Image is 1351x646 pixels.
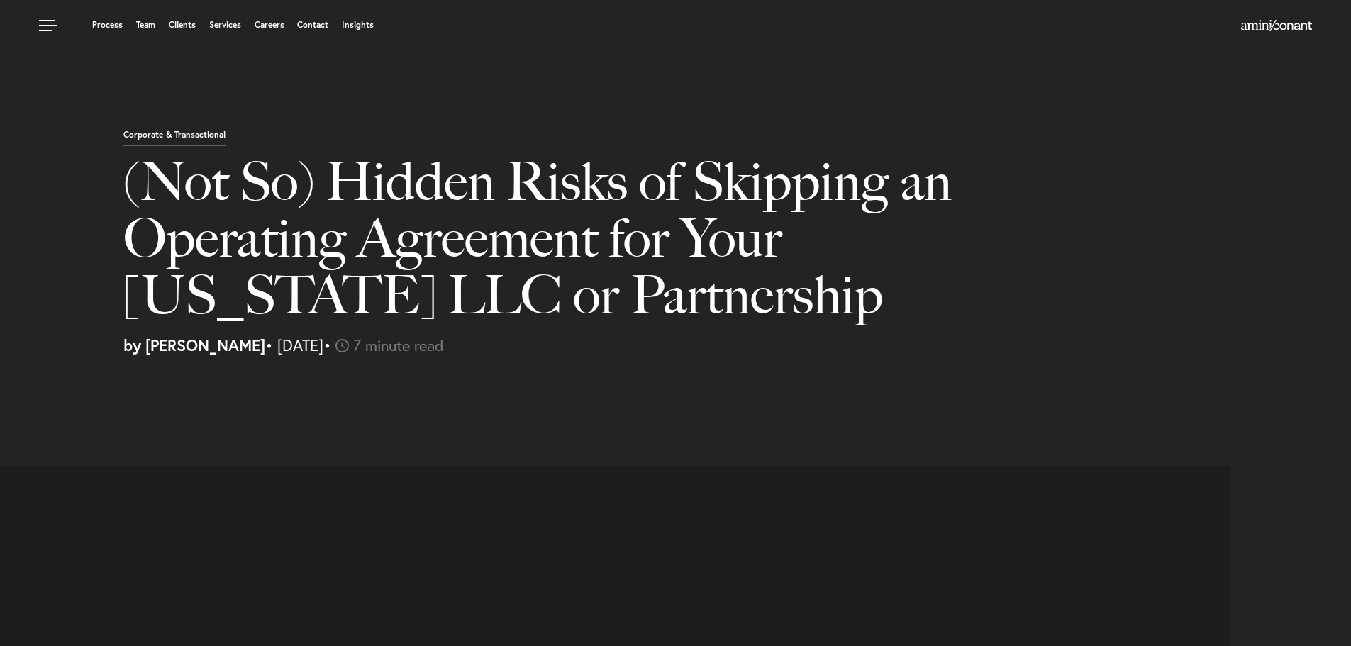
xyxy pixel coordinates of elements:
[169,21,196,29] a: Clients
[123,130,226,146] p: Corporate & Transactional
[209,21,241,29] a: Services
[123,335,265,355] strong: by [PERSON_NAME]
[255,21,284,29] a: Careers
[123,338,1340,353] p: • [DATE]
[123,153,975,338] h1: (Not So) Hidden Risks of Skipping an Operating Agreement for Your [US_STATE] LLC or Partnership
[1241,20,1312,31] img: Amini & Conant
[297,21,328,29] a: Contact
[353,335,444,355] span: 7 minute read
[92,21,123,29] a: Process
[136,21,155,29] a: Team
[1241,21,1312,32] a: Home
[342,21,374,29] a: Insights
[335,339,349,352] img: icon-time-light.svg
[323,335,331,355] span: •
